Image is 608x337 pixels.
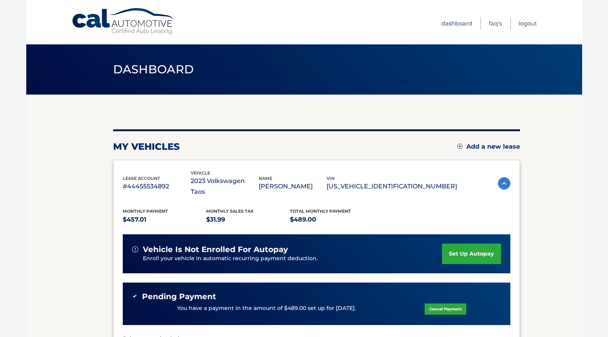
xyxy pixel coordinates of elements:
[123,208,168,214] span: Monthly Payment
[123,214,207,225] p: $457.01
[71,8,176,35] a: Cal Automotive
[143,245,288,254] span: vehicle is not enrolled for autopay
[425,303,466,315] a: Cancel Payment
[113,62,194,76] span: Dashboard
[142,292,216,301] span: Pending Payment
[498,177,510,190] img: accordion-active.svg
[327,176,335,181] span: vin
[191,170,210,176] span: vehicle
[191,176,259,197] p: 2023 Volkswagen Taos
[206,214,290,225] p: $31.99
[206,208,254,214] span: Monthly sales Tax
[441,17,472,30] a: Dashboard
[132,293,137,299] img: check-green.svg
[132,246,138,252] img: alert-white.svg
[457,144,462,149] img: add.svg
[327,181,457,192] p: [US_VEHICLE_IDENTIFICATION_NUMBER]
[259,176,272,181] span: name
[518,17,537,30] a: Logout
[123,176,160,181] span: lease account
[457,143,520,151] a: Add a new lease
[442,244,501,264] a: set up autopay
[489,17,502,30] a: FAQ's
[290,208,351,214] span: Total Monthly Payment
[113,141,180,152] h2: my vehicles
[143,254,442,263] p: Enroll your vehicle in automatic recurring payment deduction.
[123,181,191,192] p: #44455534892
[290,214,374,225] p: $489.00
[177,304,356,313] p: You have a payment in the amount of $489.00 set up for [DATE].
[259,181,327,192] p: [PERSON_NAME]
